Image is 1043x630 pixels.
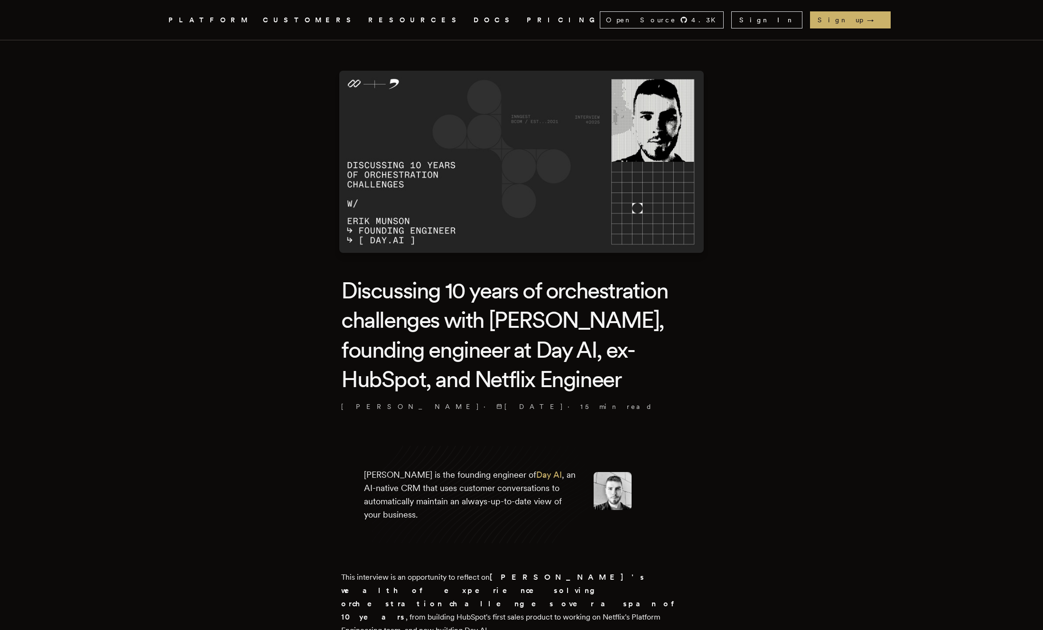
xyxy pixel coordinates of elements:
a: Sign In [731,11,802,28]
span: Open Source [606,15,676,25]
button: RESOURCES [368,14,462,26]
p: [PERSON_NAME] is the founding engineer of , an AI-native CRM that uses customer conversations to ... [364,468,578,521]
span: 4.3 K [691,15,721,25]
a: PRICING [527,14,600,26]
span: → [867,15,883,25]
a: DOCS [474,14,515,26]
h1: Discussing 10 years of orchestration challenges with [PERSON_NAME], founding engineer at Day AI, ... [341,276,702,394]
span: 15 min read [580,402,652,411]
img: Image of Erik Munson [594,472,632,510]
p: · · [341,402,702,411]
a: CUSTOMERS [263,14,357,26]
span: [DATE] [496,402,564,411]
a: Sign up [810,11,891,28]
img: Featured image for Discussing 10 years of orchestration challenges with Erik Munson, founding eng... [339,71,704,253]
a: Day AI [536,470,562,480]
a: [PERSON_NAME] [341,402,480,411]
strong: [PERSON_NAME]'s wealth of experience solving orchestration challenges over a span of 10 years [341,573,689,621]
button: PLATFORM [168,14,251,26]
